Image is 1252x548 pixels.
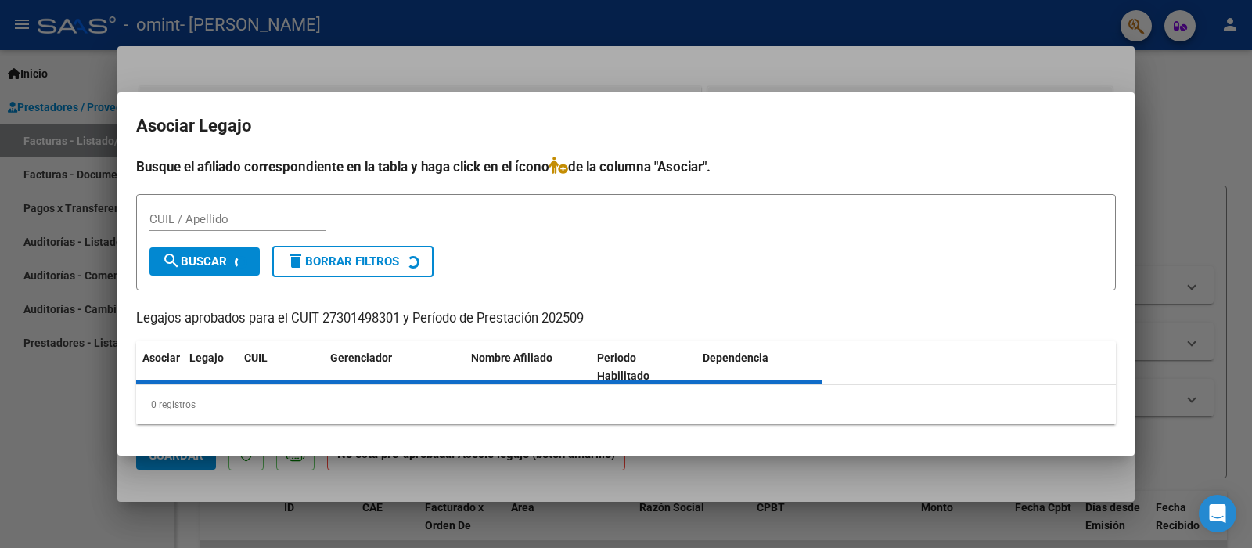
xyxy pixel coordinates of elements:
[272,246,434,277] button: Borrar Filtros
[591,341,696,393] datatable-header-cell: Periodo Habilitado
[286,254,399,269] span: Borrar Filtros
[136,341,183,393] datatable-header-cell: Asociar
[162,254,227,269] span: Buscar
[136,157,1116,177] h4: Busque el afiliado correspondiente en la tabla y haga click en el ícono de la columna "Asociar".
[703,352,768,364] span: Dependencia
[696,341,822,393] datatable-header-cell: Dependencia
[142,352,180,364] span: Asociar
[136,385,1116,424] div: 0 registros
[471,352,552,364] span: Nombre Afiliado
[465,341,591,393] datatable-header-cell: Nombre Afiliado
[597,352,649,382] span: Periodo Habilitado
[1199,495,1236,532] div: Open Intercom Messenger
[162,251,181,270] mat-icon: search
[136,309,1116,329] p: Legajos aprobados para el CUIT 27301498301 y Período de Prestación 202509
[330,352,392,364] span: Gerenciador
[324,341,465,393] datatable-header-cell: Gerenciador
[149,247,260,276] button: Buscar
[136,111,1116,141] h2: Asociar Legajo
[244,352,268,364] span: CUIL
[286,251,305,270] mat-icon: delete
[189,352,224,364] span: Legajo
[238,341,324,393] datatable-header-cell: CUIL
[183,341,238,393] datatable-header-cell: Legajo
